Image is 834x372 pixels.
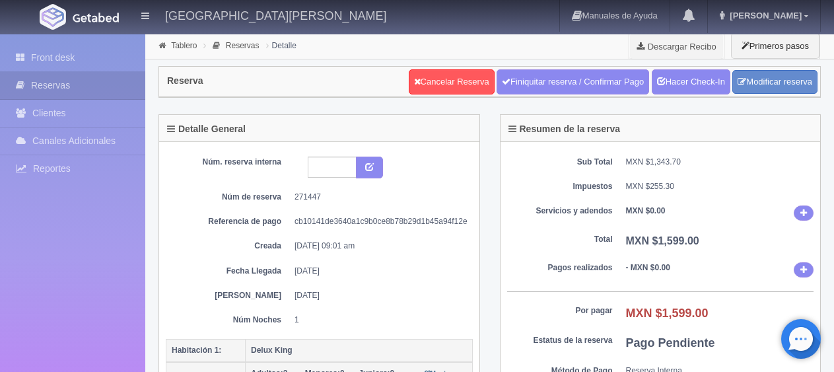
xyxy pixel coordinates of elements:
[507,157,613,168] dt: Sub Total
[626,181,814,192] dd: MXN $255.30
[246,339,473,362] th: Delux King
[295,266,463,277] dd: [DATE]
[295,315,463,326] dd: 1
[507,335,613,346] dt: Estatus de la reserva
[167,76,203,86] h4: Reserva
[176,266,281,277] dt: Fecha Llegada
[626,263,670,272] b: - MXN $0.00
[507,305,613,316] dt: Por pagar
[172,346,221,355] b: Habitación 1:
[226,41,260,50] a: Reservas
[626,307,709,320] b: MXN $1,599.00
[507,262,613,274] dt: Pagos realizados
[171,41,197,50] a: Tablero
[295,192,463,203] dd: 271447
[626,157,814,168] dd: MXN $1,343.70
[176,157,281,168] dt: Núm. reserva interna
[508,124,621,134] h4: Resumen de la reserva
[167,124,246,134] h4: Detalle General
[176,315,281,326] dt: Núm Noches
[295,241,463,252] dd: [DATE] 09:01 am
[165,7,386,23] h4: [GEOGRAPHIC_DATA][PERSON_NAME]
[73,13,119,22] img: Getabed
[726,11,802,20] span: [PERSON_NAME]
[176,241,281,252] dt: Creada
[732,70,817,94] a: Modificar reserva
[626,206,666,215] b: MXN $0.00
[176,290,281,301] dt: [PERSON_NAME]
[626,235,699,246] b: MXN $1,599.00
[176,192,281,203] dt: Núm de reserva
[409,69,495,94] a: Cancelar Reserva
[263,39,300,52] li: Detalle
[40,4,66,30] img: Getabed
[176,216,281,227] dt: Referencia de pago
[507,234,613,245] dt: Total
[497,69,649,94] a: Finiquitar reserva / Confirmar Pago
[295,290,463,301] dd: [DATE]
[295,216,463,227] dd: cb10141de3640a1c9b0ce8b78b29d1b45a94f12e
[652,69,730,94] a: Hacer Check-In
[507,205,613,217] dt: Servicios y adendos
[626,336,715,350] b: Pago Pendiente
[629,33,724,59] a: Descargar Recibo
[731,33,819,59] button: Primeros pasos
[507,181,613,192] dt: Impuestos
